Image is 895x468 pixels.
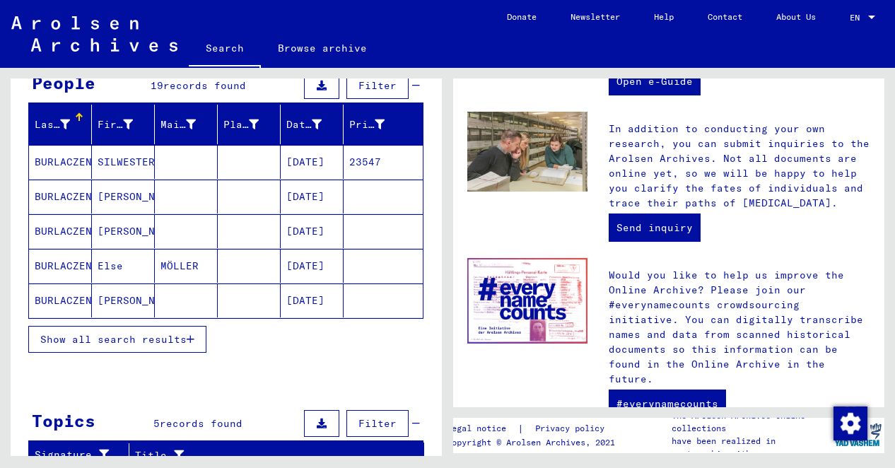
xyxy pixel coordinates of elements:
div: Last Name [35,113,91,136]
img: enc.jpg [467,258,587,344]
span: Filter [358,417,397,430]
mat-header-cell: Place of Birth [218,105,281,144]
a: Privacy policy [524,421,621,436]
div: | [447,421,621,436]
mat-cell: [PERSON_NAME] [92,180,155,213]
div: Prisoner # [349,117,385,132]
mat-cell: [DATE] [281,214,344,248]
a: Legal notice [447,421,517,436]
button: Filter [346,72,409,99]
mat-cell: BURLACZENKO [29,214,92,248]
div: Zustimmung ändern [833,406,867,440]
mat-cell: 23547 [344,145,423,179]
mat-cell: MÖLLER [155,249,218,283]
div: Title [135,448,389,463]
mat-cell: SILWESTER [92,145,155,179]
img: Arolsen_neg.svg [11,16,177,52]
mat-header-cell: Date of Birth [281,105,344,144]
button: Show all search results [28,326,206,353]
mat-cell: [DATE] [281,145,344,179]
div: Title [135,444,406,467]
span: 5 [153,417,160,430]
mat-header-cell: Maiden Name [155,105,218,144]
div: Last Name [35,117,70,132]
a: #everynamecounts [609,390,726,418]
mat-header-cell: Prisoner # [344,105,423,144]
p: The Arolsen Archives online collections [672,409,831,435]
p: Would you like to help us improve the Online Archive? Please join our #everynamecounts crowdsourc... [609,268,870,387]
span: 19 [151,79,163,92]
div: Topics [32,408,95,433]
div: Signature [35,444,129,467]
mat-header-cell: First Name [92,105,155,144]
span: Filter [358,79,397,92]
p: In addition to conducting your own research, you can submit inquiries to the Arolsen Archives. No... [609,122,870,211]
mat-cell: Else [92,249,155,283]
mat-cell: BURLACZENKO [29,283,92,317]
span: records found [160,417,242,430]
mat-cell: [DATE] [281,249,344,283]
div: Place of Birth [223,117,259,132]
mat-cell: BURLACZENKO [29,249,92,283]
a: Browse archive [261,31,384,65]
span: Show all search results [40,333,187,346]
mat-cell: BURLACZENKO [29,180,92,213]
mat-cell: BURLACZENKO [29,145,92,179]
div: Date of Birth [286,117,322,132]
div: Prisoner # [349,113,406,136]
mat-cell: [PERSON_NAME] [92,283,155,317]
div: Maiden Name [160,113,217,136]
span: records found [163,79,246,92]
div: First Name [98,117,133,132]
div: Maiden Name [160,117,196,132]
img: inquiries.jpg [467,112,587,192]
mat-select-trigger: EN [850,12,860,23]
mat-cell: [DATE] [281,283,344,317]
div: Signature [35,447,111,462]
mat-cell: [PERSON_NAME] [92,214,155,248]
img: Zustimmung ändern [833,406,867,440]
div: First Name [98,113,154,136]
a: Send inquiry [609,213,701,242]
div: Place of Birth [223,113,280,136]
a: Open e-Guide [609,67,701,95]
div: Date of Birth [286,113,343,136]
button: Filter [346,410,409,437]
mat-header-cell: Last Name [29,105,92,144]
a: Search [189,31,261,68]
mat-cell: [DATE] [281,180,344,213]
div: People [32,70,95,95]
img: yv_logo.png [831,417,884,452]
p: Copyright © Arolsen Archives, 2021 [447,436,621,449]
p: have been realized in partnership with [672,435,831,460]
